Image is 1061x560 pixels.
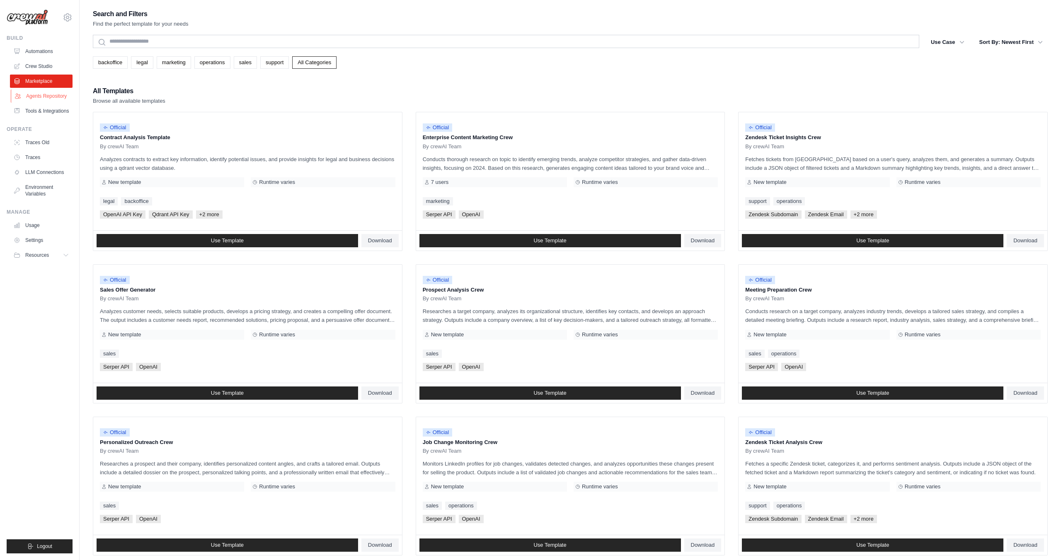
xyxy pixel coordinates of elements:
[211,390,244,396] span: Use Template
[423,133,718,142] p: Enterprise Content Marketing Crew
[691,390,715,396] span: Download
[745,459,1041,477] p: Fetches a specific Zendesk ticket, categorizes it, and performs sentiment analysis. Outputs inclu...
[768,350,800,358] a: operations
[10,181,73,200] a: Environment Variables
[850,210,877,219] span: +2 more
[260,56,289,69] a: support
[10,45,73,58] a: Automations
[423,276,453,284] span: Official
[582,483,618,490] span: Runtime varies
[905,179,941,186] span: Runtime varies
[691,542,715,548] span: Download
[97,386,358,400] a: Use Template
[684,386,722,400] a: Download
[259,179,295,186] span: Runtime varies
[100,459,395,477] p: Researches a prospect and their company, identifies personalized content angles, and crafts a tai...
[361,538,399,552] a: Download
[7,126,73,133] div: Operate
[93,20,189,28] p: Find the perfect template for your needs
[745,286,1041,294] p: Meeting Preparation Crew
[582,179,618,186] span: Runtime varies
[100,133,395,142] p: Contract Analysis Template
[745,143,784,150] span: By crewAI Team
[745,155,1041,172] p: Fetches tickets from [GEOGRAPHIC_DATA] based on a user's query, analyzes them, and generates a su...
[423,143,462,150] span: By crewAI Team
[25,252,49,258] span: Resources
[423,459,718,477] p: Monitors LinkedIn profiles for job changes, validates detected changes, and analyzes opportunitie...
[10,234,73,247] a: Settings
[423,295,462,302] span: By crewAI Team
[361,386,399,400] a: Download
[905,483,941,490] span: Runtime varies
[926,35,969,50] button: Use Case
[423,155,718,172] p: Conducts thorough research on topic to identify emerging trends, analyze competitor strategies, a...
[419,538,681,552] a: Use Template
[100,350,119,358] a: sales
[745,295,784,302] span: By crewAI Team
[1013,237,1037,244] span: Download
[423,210,455,219] span: Serper API
[856,390,889,396] span: Use Template
[136,363,161,371] span: OpenAI
[582,331,618,338] span: Runtime varies
[773,197,805,205] a: operations
[1013,542,1037,548] span: Download
[431,331,464,338] span: New template
[10,60,73,73] a: Crew Studio
[533,542,566,548] span: Use Template
[100,210,145,219] span: OpenAI API Key
[856,237,889,244] span: Use Template
[745,350,764,358] a: sales
[149,210,193,219] span: Qdrant API Key
[7,10,48,26] img: Logo
[423,197,453,205] a: marketing
[259,483,295,490] span: Runtime varies
[131,56,153,69] a: legal
[10,166,73,179] a: LLM Connections
[684,538,722,552] a: Download
[745,448,784,454] span: By crewAI Team
[7,539,73,553] button: Logout
[11,89,73,103] a: Agents Repository
[423,350,442,358] a: sales
[745,210,801,219] span: Zendesk Subdomain
[108,483,141,490] span: New template
[100,123,130,132] span: Official
[753,179,786,186] span: New template
[368,390,392,396] span: Download
[691,237,715,244] span: Download
[259,331,295,338] span: Runtime varies
[533,237,566,244] span: Use Template
[100,295,139,302] span: By crewAI Team
[1013,390,1037,396] span: Download
[431,483,464,490] span: New template
[1007,386,1044,400] a: Download
[10,136,73,149] a: Traces Old
[423,515,455,523] span: Serper API
[194,56,230,69] a: operations
[108,331,141,338] span: New template
[361,234,399,247] a: Download
[781,363,806,371] span: OpenAI
[745,123,775,132] span: Official
[211,542,244,548] span: Use Template
[423,123,453,132] span: Official
[745,502,770,510] a: support
[93,8,189,20] h2: Search and Filters
[423,363,455,371] span: Serper API
[459,210,484,219] span: OpenAI
[100,276,130,284] span: Official
[459,363,484,371] span: OpenAI
[423,428,453,437] span: Official
[100,448,139,454] span: By crewAI Team
[459,515,484,523] span: OpenAI
[423,502,442,510] a: sales
[1007,234,1044,247] a: Download
[445,502,477,510] a: operations
[93,85,165,97] h2: All Templates
[423,448,462,454] span: By crewAI Team
[196,210,223,219] span: +2 more
[100,286,395,294] p: Sales Offer Generator
[745,197,770,205] a: support
[136,515,161,523] span: OpenAI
